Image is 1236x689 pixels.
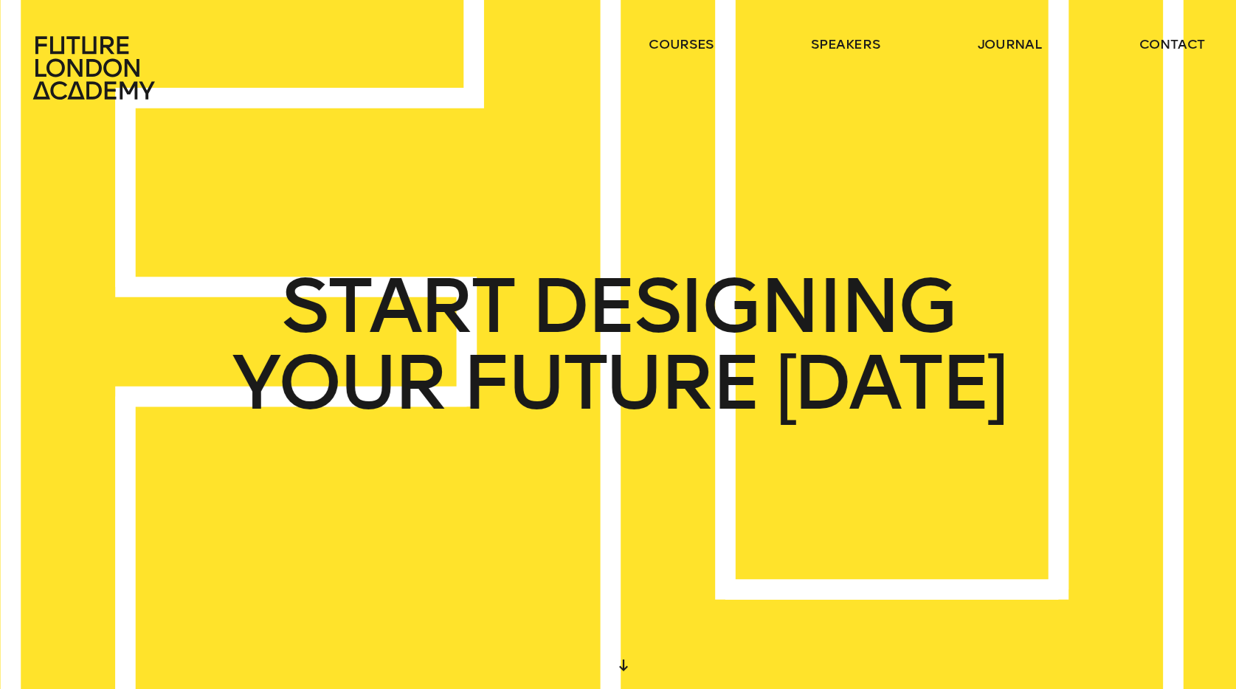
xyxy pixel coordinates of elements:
[1139,35,1206,53] a: contact
[978,35,1042,53] a: journal
[231,344,444,421] span: YOUR
[530,268,955,344] span: DESIGNING
[649,35,714,53] a: courses
[280,268,513,344] span: START
[811,35,880,53] a: speakers
[775,344,1005,421] span: [DATE]
[461,344,758,421] span: FUTURE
